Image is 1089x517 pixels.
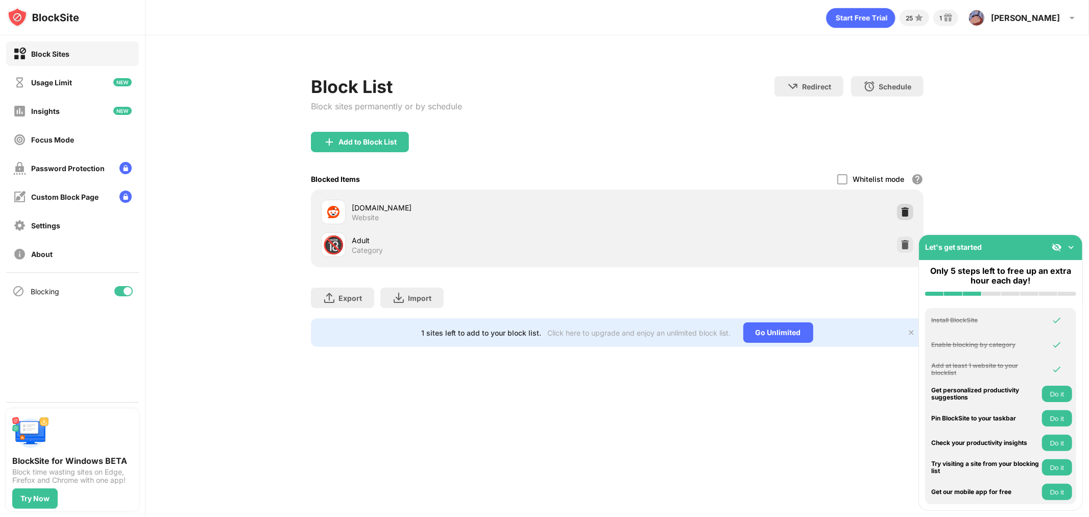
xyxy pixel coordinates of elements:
img: customize-block-page-off.svg [13,191,26,203]
div: Go Unlimited [743,322,813,343]
img: x-button.svg [907,328,915,337]
img: focus-off.svg [13,133,26,146]
img: insights-off.svg [13,105,26,118]
div: Whitelist mode [853,175,904,183]
div: Blocked Items [311,175,360,183]
div: Export [338,294,362,302]
button: Do it [1042,484,1072,500]
img: points-small.svg [913,12,925,24]
div: Password Protection [31,164,105,173]
button: Do it [1042,435,1072,451]
div: Usage Limit [31,78,72,87]
div: Only 5 steps left to free up an extra hour each day! [925,266,1076,286]
div: Insights [31,107,60,115]
div: Try visiting a site from your blocking list [931,460,1039,475]
img: omni-check.svg [1052,315,1062,325]
img: eye-not-visible.svg [1052,242,1062,252]
div: BlockSite for Windows BETA [12,456,133,466]
div: Add to Block List [338,138,397,146]
img: blocking-icon.svg [12,285,25,297]
img: lock-menu.svg [119,191,132,203]
div: Block List [311,76,462,97]
div: Import [408,294,431,302]
div: About [31,250,53,258]
div: Block time wasting sites on Edge, Firefox and Chrome with one app! [12,468,133,484]
img: time-usage-off.svg [13,76,26,89]
div: [DOMAIN_NAME] [352,202,617,213]
div: Get personalized productivity suggestions [931,387,1039,402]
div: Add at least 1 website to your blocklist [931,362,1039,377]
div: Website [352,213,379,222]
div: Custom Block Page [31,193,99,201]
img: omni-check.svg [1052,364,1062,374]
div: Redirect [802,82,831,91]
img: omni-check.svg [1052,340,1062,350]
img: ACg8ocJZF69SgaIfkImhwu5nF7q3r-UFNkE2dx7JTXpQ6Ek7ysCWh8E=s96-c [969,10,985,26]
div: Check your productivity insights [931,439,1039,447]
img: new-icon.svg [113,78,132,86]
div: Get our mobile app for free [931,488,1039,496]
div: 1 [939,14,942,22]
img: block-on.svg [13,48,26,60]
img: logo-blocksite.svg [7,7,79,28]
img: push-desktop.svg [12,415,49,452]
img: lock-menu.svg [119,162,132,174]
div: 1 sites left to add to your block list. [422,328,542,337]
div: Blocking [31,287,59,296]
div: [PERSON_NAME] [991,13,1060,23]
div: Pin BlockSite to your taskbar [931,415,1039,422]
img: about-off.svg [13,248,26,261]
div: Try Now [20,495,50,503]
img: settings-off.svg [13,219,26,232]
img: favicons [327,206,340,218]
div: Block sites permanently or by schedule [311,101,462,111]
div: Settings [31,221,60,230]
img: omni-setup-toggle.svg [1066,242,1076,252]
button: Do it [1042,386,1072,402]
img: new-icon.svg [113,107,132,115]
div: 🔞 [323,234,344,255]
div: Category [352,246,383,255]
div: Enable blocking by category [931,341,1039,348]
div: Block Sites [31,50,69,58]
button: Do it [1042,410,1072,427]
button: Do it [1042,459,1072,476]
div: Focus Mode [31,135,74,144]
div: Schedule [879,82,911,91]
div: 25 [906,14,913,22]
div: Install BlockSite [931,317,1039,324]
div: Let's get started [925,243,982,251]
img: password-protection-off.svg [13,162,26,175]
div: Click here to upgrade and enjoy an unlimited block list. [548,328,731,337]
img: reward-small.svg [942,12,954,24]
div: animation [826,8,896,28]
div: Adult [352,235,617,246]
